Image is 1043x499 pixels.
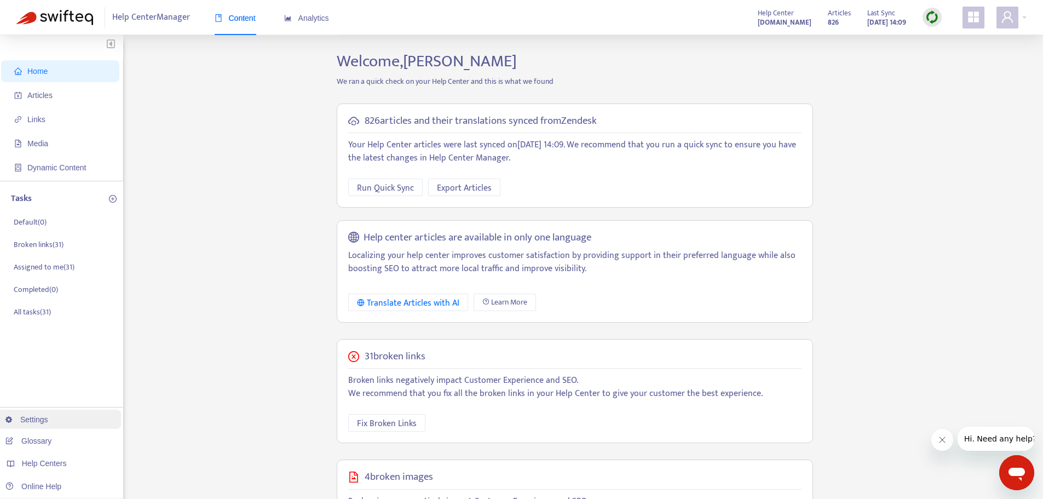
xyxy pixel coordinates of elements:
[365,471,433,484] h5: 4 broken images
[14,306,51,318] p: All tasks ( 31 )
[14,140,22,147] span: file-image
[5,482,61,491] a: Online Help
[925,10,939,24] img: sync.dc5367851b00ba804db3.png
[348,249,802,276] p: Localizing your help center improves customer satisfaction by providing support in their preferre...
[357,296,459,310] div: Translate Articles with AI
[7,8,79,16] span: Hi. Need any help?
[14,164,22,171] span: container
[5,437,51,445] a: Glossary
[27,139,48,148] span: Media
[215,14,222,22] span: book
[348,351,359,362] span: close-circle
[365,351,425,363] h5: 31 broken links
[428,179,500,196] button: Export Articles
[828,16,839,28] strong: 826
[284,14,292,22] span: area-chart
[758,16,811,28] a: [DOMAIN_NAME]
[329,76,821,87] p: We ran a quick check on your Help Center and this is what we found
[364,232,591,244] h5: Help center articles are available in only one language
[27,115,45,124] span: Links
[828,7,851,19] span: Articles
[758,7,794,19] span: Help Center
[348,139,802,165] p: Your Help Center articles were last synced on [DATE] 14:09 . We recommend that you run a quick sy...
[357,181,414,195] span: Run Quick Sync
[337,48,517,75] span: Welcome, [PERSON_NAME]
[437,181,492,195] span: Export Articles
[348,472,359,483] span: file-image
[958,427,1034,451] iframe: Message from company
[348,232,359,244] span: global
[14,261,74,273] p: Assigned to me ( 31 )
[967,10,980,24] span: appstore
[27,67,48,76] span: Home
[14,239,64,250] p: Broken links ( 31 )
[22,459,67,468] span: Help Centers
[348,374,802,400] p: Broken links negatively impact Customer Experience and SEO. We recommend that you fix all the bro...
[357,417,417,431] span: Fix Broken Links
[14,67,22,75] span: home
[1001,10,1014,24] span: user
[867,16,906,28] strong: [DATE] 14:09
[14,91,22,99] span: account-book
[348,414,425,432] button: Fix Broken Links
[215,14,256,22] span: Content
[14,216,47,228] p: Default ( 0 )
[348,179,423,196] button: Run Quick Sync
[27,163,86,172] span: Dynamic Content
[27,91,53,100] span: Articles
[348,294,468,311] button: Translate Articles with AI
[491,296,527,308] span: Learn More
[14,116,22,123] span: link
[112,7,190,28] span: Help Center Manager
[867,7,895,19] span: Last Sync
[109,195,117,203] span: plus-circle
[931,429,953,451] iframe: Close message
[11,192,32,205] p: Tasks
[16,10,93,25] img: Swifteq
[14,284,58,295] p: Completed ( 0 )
[284,14,329,22] span: Analytics
[365,115,597,128] h5: 826 articles and their translations synced from Zendesk
[5,415,48,424] a: Settings
[999,455,1034,490] iframe: Button to launch messaging window
[348,116,359,127] span: cloud-sync
[474,294,536,311] a: Learn More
